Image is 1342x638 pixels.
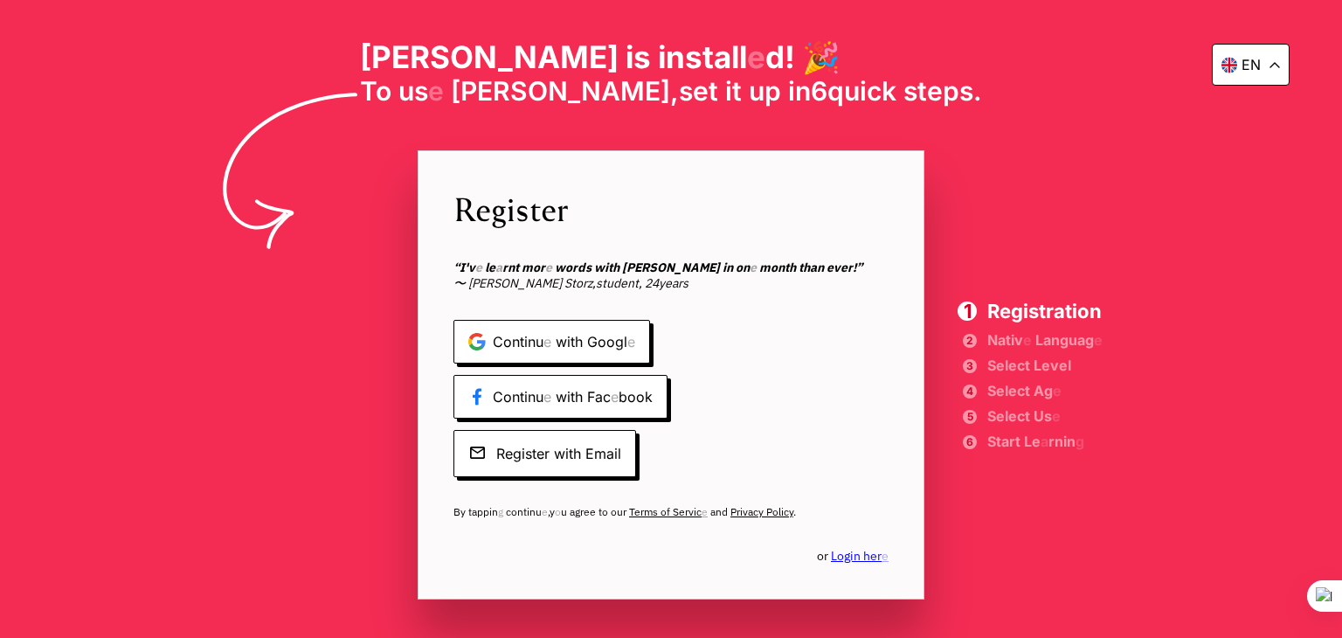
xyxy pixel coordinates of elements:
readpronunciation-word: Select [987,357,1030,374]
readpronunciation-span: g [1076,433,1084,450]
readpronunciation-span: Us [1034,407,1052,425]
a: Login here [831,548,889,564]
readpronunciation-span: “ [453,260,460,275]
readpronunciation-span: Servic [673,505,702,518]
readpronunciation-span: e [542,505,548,518]
readpronunciation-word: of [661,505,670,518]
readpronunciation-word: To [360,75,391,107]
readpronunciation-span: a [1041,433,1048,450]
readpronunciation-span: le [485,260,495,275]
readpronunciation-word: Terms [629,505,658,518]
readpronunciation-span: her [863,548,882,564]
readpronunciation-span: d [765,38,785,75]
a: Privacy Policy [730,505,793,518]
readpronunciation-word: en [1242,56,1261,73]
readpronunciation-span: us [398,75,428,107]
readpronunciation-word: our [611,505,626,518]
readpronunciation-span: Continu [493,388,543,406]
readpronunciation-word: with [556,388,583,406]
readpronunciation-span: Googl [587,333,627,350]
readpronunciation-span: , [592,275,596,291]
readpronunciation-word: Register [496,445,550,462]
readpronunciation-word: Start [987,433,1020,450]
readpronunciation-span: e [1023,331,1032,349]
readpronunciation-word: Register [453,188,568,229]
readpronunciation-span: e [750,260,757,275]
readpronunciation-word: [PERSON_NAME] [451,75,670,107]
readpronunciation-span: e [627,333,635,350]
readpronunciation-span: install [658,38,747,75]
readpronunciation-span: I'v [460,260,475,275]
readpronunciation-span: e [1052,407,1061,425]
readpronunciation-span: !” [853,260,862,275]
readpronunciation-span: y [550,505,555,518]
readpronunciation-word: month [759,260,796,275]
readpronunciation-span: e [747,38,765,75]
readpronunciation-word: with [556,333,583,350]
readpronunciation-span: e [543,333,551,350]
span: . [453,505,889,519]
readpronunciation-word: Level [1034,357,1071,374]
readpronunciation-word: Storz [564,275,592,291]
readpronunciation-span: Fac [587,388,611,406]
readpronunciation-span: Le [1024,433,1041,450]
readpronunciation-span: e [1094,331,1103,349]
readpronunciation-word: it [725,75,742,107]
readpronunciation-span: e [882,548,889,564]
readpronunciation-word: Select [987,382,1030,399]
readpronunciation-word: set [679,75,718,107]
readpronunciation-span: o [555,505,561,518]
readpronunciation-word: [PERSON_NAME] [622,260,720,275]
readpronunciation-word: quick [827,75,896,107]
readpronunciation-word: agree [570,505,596,518]
readpronunciation-span: e [545,260,552,275]
readpronunciation-span: rnin [1048,433,1076,450]
readpronunciation-word: Select [987,407,1030,425]
readpronunciation-word: in [723,260,733,275]
readpronunciation-span: continu [506,505,542,518]
readpronunciation-word: steps [903,75,973,107]
readpronunciation-span: u [561,505,567,518]
readpronunciation-span: e [1053,382,1062,399]
readpronunciation-word: up [749,75,781,107]
readpronunciation-word: is [626,38,651,75]
readpronunciation-word: Login [831,548,861,564]
readpronunciation-word: years [659,275,688,291]
readpronunciation-word: Policy [766,505,793,518]
readpronunciation-span: e [543,388,551,406]
span: 〜 [453,260,889,291]
readpronunciation-word: with [554,445,581,462]
readpronunciation-word: [PERSON_NAME] [360,38,619,75]
readpronunciation-span: rnt [502,260,519,275]
readpronunciation-word: ever [827,260,853,275]
readpronunciation-span: on [736,260,750,275]
readpronunciation-span: book [619,388,653,406]
readpronunciation-span: ! 🎉 [785,38,840,75]
readpronunciation-span: e [611,388,619,406]
readpronunciation-span: , [670,75,679,107]
readpronunciation-word: student [596,275,639,291]
readpronunciation-word: Privacy [730,505,764,518]
readpronunciation-word: than [799,260,824,275]
readpronunciation-span: tappin [468,505,498,518]
readpronunciation-span: Continu [493,333,543,350]
readpronunciation-word: Email [585,445,621,462]
readpronunciation-word: [PERSON_NAME] [468,275,562,291]
readpronunciation-word: words [555,260,591,275]
readpronunciation-span: a [495,260,502,275]
readpronunciation-span: Languag [1035,331,1094,349]
readpronunciation-span: , [548,505,550,518]
readpronunciation-span: e [702,505,708,518]
a: Terms of Service [629,505,708,518]
readpronunciation-word: with [594,260,619,275]
readpronunciation-word: By [453,505,466,518]
readpronunciation-span: mor [522,260,545,275]
readpronunciation-span: g [498,505,503,518]
readpronunciation-span: . [973,75,982,107]
readpronunciation-span: e [475,260,482,275]
readpronunciation-span: 6 [811,75,827,107]
readpronunciation-word: to [598,505,608,518]
readpronunciation-word: Registration [987,300,1102,322]
readpronunciation-span: Nativ [987,331,1023,349]
readpronunciation-word: or [817,548,828,564]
